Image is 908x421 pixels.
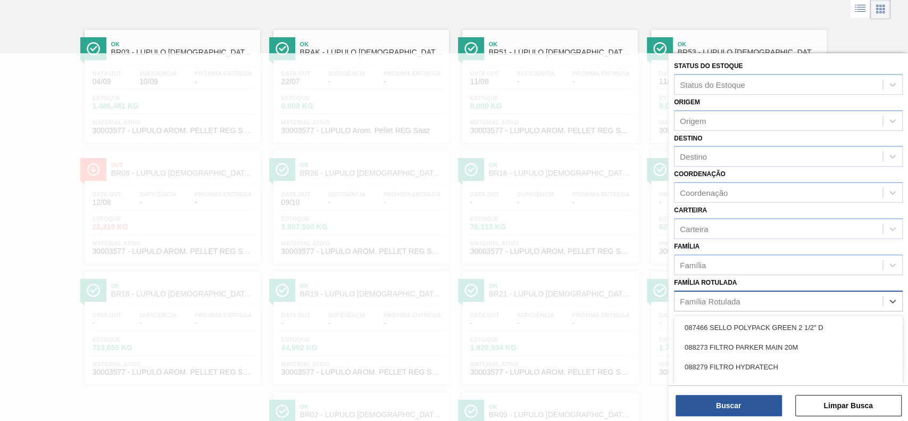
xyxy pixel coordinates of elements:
[674,135,702,142] label: Destino
[674,243,699,250] label: Família
[674,318,903,337] div: 087466 SELLO POLYPACK GREEN 2 1/2" D
[111,41,255,47] span: Ok
[643,22,832,143] a: ÍconeOkBR53 - LÚPULO [DEMOGRAPHIC_DATA] [PERSON_NAME]Data out11/08Suficiência-Próxima Entrega-Est...
[300,48,444,56] span: BRAK - LÚPULO AROMÁTICO PELLET SAAZ
[674,207,707,214] label: Carteira
[674,315,727,323] label: Material ativo
[464,42,478,55] img: Ícone
[674,337,903,357] div: 088273 FILTRO PARKER MAIN 20M
[674,98,700,106] label: Origem
[674,279,737,286] label: Família Rotulada
[680,260,706,269] div: Família
[111,48,255,56] span: BR03 - LÚPULO AROMÁTICO PELLET SAAZ
[680,224,708,233] div: Carteira
[265,22,454,143] a: ÍconeOkBRAK - LÚPULO [DEMOGRAPHIC_DATA] PELLET SAAZData out22/07Suficiência-Próxima Entrega-Estoq...
[674,170,726,178] label: Coordenação
[680,188,728,197] div: Coordenação
[674,357,903,377] div: 088279 FILTRO HYDRATECH
[300,41,444,47] span: Ok
[678,48,821,56] span: BR53 - LÚPULO AROMÁTICO PELLET SAAZ
[454,22,643,143] a: ÍconeOkBR51 - LÚPULO [DEMOGRAPHIC_DATA] PELLET SAAZData out11/08Suficiência-Próxima Entrega-Estoq...
[276,42,289,55] img: Ícone
[674,377,903,397] div: 093991 SELLO CANNED WIPBLACK 2 1/2 D
[77,22,265,143] a: ÍconeOkBR03 - LÚPULO [DEMOGRAPHIC_DATA] PELLET SAAZData out04/09Suficiência10/09Próxima Entrega-E...
[489,48,632,56] span: BR51 - LÚPULO AROMÁTICO PELLET SAAZ
[87,42,100,55] img: Ícone
[680,152,707,161] div: Destino
[680,296,740,306] div: Família Rotulada
[653,42,667,55] img: Ícone
[680,80,745,89] div: Status do Estoque
[678,41,821,47] span: Ok
[489,41,632,47] span: Ok
[674,62,743,70] label: Status do Estoque
[680,116,706,125] div: Origem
